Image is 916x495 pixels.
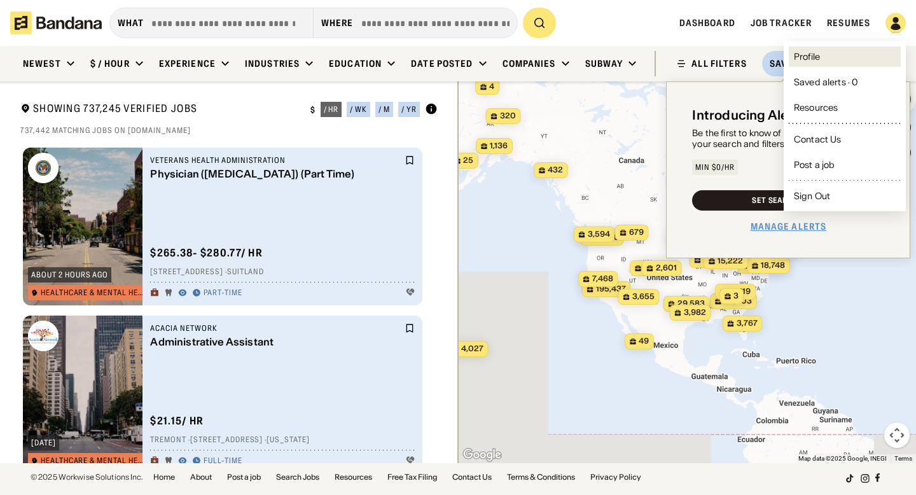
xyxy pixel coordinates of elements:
div: $ 21.15 / hr [150,414,204,428]
div: © 2025 Workwise Solutions Inc. [31,473,143,481]
img: Google [461,447,503,463]
div: $ / hour [90,58,130,69]
div: Min $0/hr [695,164,735,171]
div: / hr [324,106,339,113]
a: Terms (opens in new tab) [894,455,912,462]
a: Terms & Conditions [507,473,575,481]
div: Newest [23,58,61,69]
span: 18,748 [761,260,785,271]
div: Experience [159,58,216,69]
div: Full-time [204,456,242,466]
div: Acacia Network [150,323,402,333]
div: Physician ([MEDICAL_DATA]) (Part Time) [150,168,402,180]
div: Education [329,58,382,69]
a: Contact Us [789,129,901,150]
span: 2,601 [656,263,677,274]
div: Post a job [794,160,835,169]
div: Be the first to know of new jobs that match your search and filters: [692,128,884,150]
div: Showing 737,245 Verified Jobs [20,102,300,118]
div: / yr [401,106,417,113]
div: Profile [794,52,820,61]
div: grid [20,143,438,463]
span: 679 [629,227,644,238]
div: Sign Out [794,192,830,200]
a: Post a job [789,155,901,175]
div: / m [378,106,390,113]
div: Industries [245,58,300,69]
span: 3,767 [737,318,758,329]
div: Healthcare & Mental Health [41,289,145,296]
a: Dashboard [679,17,735,29]
div: Introducing Alerts [692,108,806,123]
a: Job Tracker [751,17,812,29]
div: / wk [350,106,367,113]
span: Map data ©2025 Google, INEGI [798,455,887,462]
div: 737,442 matching jobs on [DOMAIN_NAME] [20,125,438,136]
div: $ [310,105,316,115]
a: Home [153,473,175,481]
img: Veterans Health Administration logo [28,153,59,183]
span: 49 [639,336,649,347]
div: ALL FILTERS [691,59,746,68]
a: Profile [789,46,901,67]
span: 3,594 [588,229,610,240]
a: About [190,473,212,481]
div: Set Search Alert [752,197,825,204]
span: 3,655 [632,291,655,302]
span: 432 [548,165,563,176]
div: Part-time [204,288,242,298]
div: Healthcare & Mental Health [41,457,145,464]
a: Open this area in Google Maps (opens a new window) [461,447,503,463]
span: 4,027 [461,344,483,354]
a: Free Tax Filing [387,473,437,481]
div: [DATE] [31,439,56,447]
a: Manage Alerts [751,221,827,232]
div: Companies [503,58,556,69]
span: 320 [500,111,516,122]
div: Subway [585,58,623,69]
div: Contact Us [794,135,841,144]
span: 4 [489,81,494,92]
button: Map camera controls [884,422,910,448]
span: 29,583 [677,298,705,309]
span: 15,222 [718,256,743,267]
a: Resumes [827,17,870,29]
span: 7,468 [592,274,613,284]
div: Save Alert [770,58,824,69]
a: Resources [789,97,901,118]
span: 1,136 [490,141,508,151]
img: Acacia Network logo [28,321,59,351]
div: [STREET_ADDRESS] · Suitland [150,267,415,277]
span: 25 [463,155,473,166]
a: Search Jobs [276,473,319,481]
div: Administrative Assistant [150,336,402,348]
div: Veterans Health Administration [150,155,402,165]
div: Saved alerts · 0 [794,78,857,87]
div: about 2 hours ago [31,271,108,279]
a: Privacy Policy [590,473,641,481]
span: 10,119 [729,286,751,297]
div: Tremont · [STREET_ADDRESS] · [US_STATE] [150,435,415,445]
div: Resources [794,103,838,112]
span: 195,437 [596,284,626,295]
span: 3 [733,291,739,302]
div: Where [321,17,354,29]
a: Post a job [227,473,261,481]
span: 3,982 [684,307,706,318]
a: Resources [335,473,372,481]
div: Date Posted [411,58,473,69]
div: what [118,17,144,29]
img: Bandana logotype [10,11,102,34]
div: $ 265.38 - $280.77 / hr [150,246,263,260]
a: Saved alerts · 0 [789,72,901,92]
a: Contact Us [452,473,492,481]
